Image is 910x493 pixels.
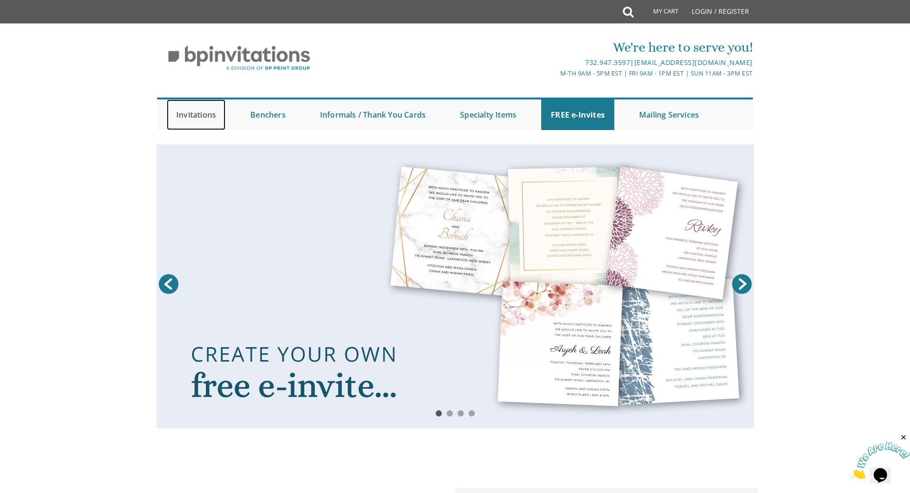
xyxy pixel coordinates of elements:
a: [EMAIL_ADDRESS][DOMAIN_NAME] [634,58,753,67]
a: My Cart [632,1,685,25]
a: Prev [157,272,181,296]
iframe: chat widget [851,433,910,479]
a: Benchers [241,99,295,130]
div: M-Th 9am - 5pm EST | Fri 9am - 1pm EST | Sun 11am - 3pm EST [356,68,753,78]
a: Invitations [167,99,225,130]
a: Mailing Services [630,99,708,130]
a: Next [730,272,754,296]
a: FREE e-Invites [541,99,614,130]
img: BP Invitation Loft [157,38,321,78]
div: We're here to serve you! [356,38,753,57]
a: 732.947.3597 [585,58,630,67]
div: | [356,57,753,68]
a: Informals / Thank You Cards [310,99,435,130]
a: Specialty Items [450,99,526,130]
